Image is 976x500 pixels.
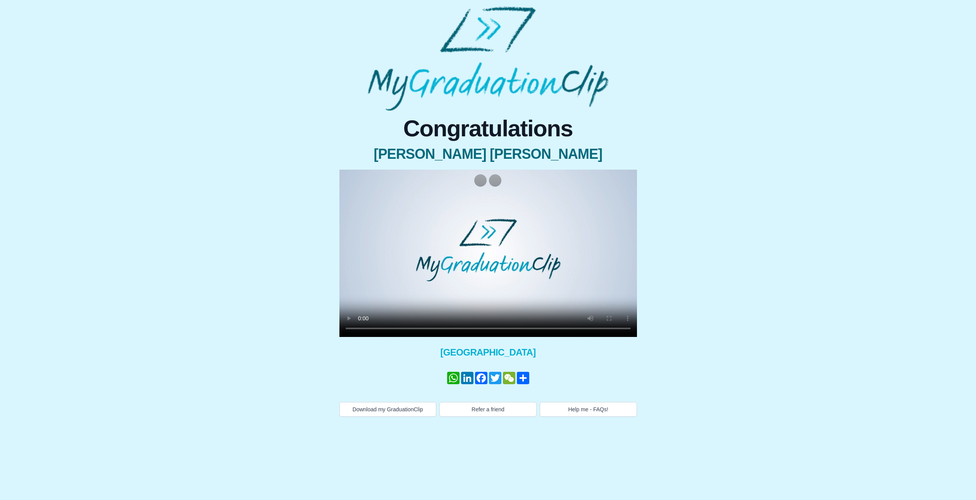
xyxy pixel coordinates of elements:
a: LinkedIn [460,372,474,384]
a: WeChat [502,372,516,384]
button: Refer a friend [439,402,537,417]
button: Download my GraduationClip [339,402,437,417]
a: Twitter [488,372,502,384]
span: Congratulations [339,117,637,140]
img: MyGraduationClip [368,6,609,111]
button: Help me - FAQs! [540,402,637,417]
span: [GEOGRAPHIC_DATA] [339,346,637,359]
a: Facebook [474,372,488,384]
span: [PERSON_NAME] [PERSON_NAME] [339,146,637,162]
a: Share [516,372,530,384]
a: WhatsApp [446,372,460,384]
